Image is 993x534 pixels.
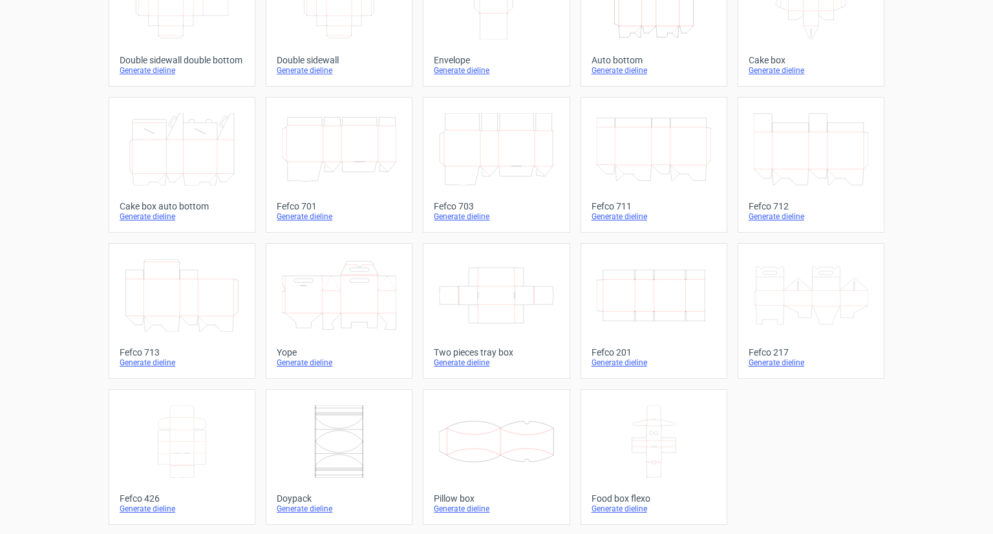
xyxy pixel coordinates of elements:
[120,504,244,514] div: Generate dieline
[120,201,244,211] div: Cake box auto bottom
[277,358,401,368] div: Generate dieline
[109,97,255,233] a: Cake box auto bottomGenerate dieline
[581,97,727,233] a: Fefco 711Generate dieline
[120,493,244,504] div: Fefco 426
[592,211,716,222] div: Generate dieline
[592,201,716,211] div: Fefco 711
[277,504,401,514] div: Generate dieline
[434,493,559,504] div: Pillow box
[434,201,559,211] div: Fefco 703
[120,211,244,222] div: Generate dieline
[592,504,716,514] div: Generate dieline
[277,201,401,211] div: Fefco 701
[749,201,873,211] div: Fefco 712
[277,55,401,65] div: Double sidewall
[423,389,570,525] a: Pillow boxGenerate dieline
[738,97,884,233] a: Fefco 712Generate dieline
[109,243,255,379] a: Fefco 713Generate dieline
[592,55,716,65] div: Auto bottom
[277,211,401,222] div: Generate dieline
[434,358,559,368] div: Generate dieline
[592,358,716,368] div: Generate dieline
[749,55,873,65] div: Cake box
[266,243,412,379] a: YopeGenerate dieline
[592,347,716,358] div: Fefco 201
[749,211,873,222] div: Generate dieline
[434,347,559,358] div: Two pieces tray box
[434,211,559,222] div: Generate dieline
[749,347,873,358] div: Fefco 217
[109,389,255,525] a: Fefco 426Generate dieline
[120,358,244,368] div: Generate dieline
[581,243,727,379] a: Fefco 201Generate dieline
[738,243,884,379] a: Fefco 217Generate dieline
[120,347,244,358] div: Fefco 713
[277,65,401,76] div: Generate dieline
[423,97,570,233] a: Fefco 703Generate dieline
[277,347,401,358] div: Yope
[120,65,244,76] div: Generate dieline
[434,55,559,65] div: Envelope
[581,389,727,525] a: Food box flexoGenerate dieline
[266,389,412,525] a: DoypackGenerate dieline
[434,65,559,76] div: Generate dieline
[120,55,244,65] div: Double sidewall double bottom
[592,493,716,504] div: Food box flexo
[434,504,559,514] div: Generate dieline
[592,65,716,76] div: Generate dieline
[266,97,412,233] a: Fefco 701Generate dieline
[423,243,570,379] a: Two pieces tray boxGenerate dieline
[277,493,401,504] div: Doypack
[749,65,873,76] div: Generate dieline
[749,358,873,368] div: Generate dieline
